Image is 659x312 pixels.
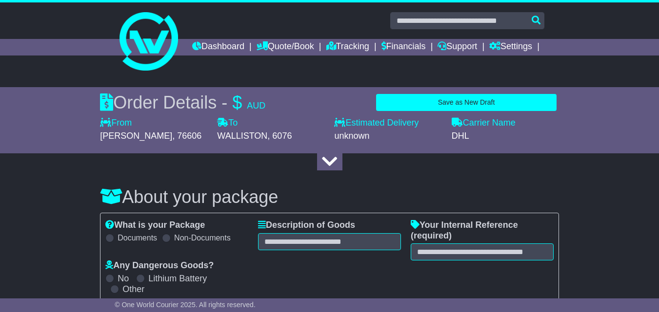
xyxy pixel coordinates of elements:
span: [PERSON_NAME] [100,131,172,141]
button: Save as New Draft [376,94,557,111]
label: Carrier Name [452,118,516,128]
label: No [118,274,129,284]
span: , 6076 [267,131,292,141]
span: $ [232,92,242,112]
span: WALLISTON [217,131,267,141]
div: unknown [334,131,441,142]
label: From [100,118,132,128]
label: To [217,118,238,128]
label: Other [122,284,144,295]
label: Your Internal Reference (required) [411,220,554,241]
label: Non-Documents [174,233,231,242]
a: Financials [381,39,426,55]
h3: About your package [100,187,559,207]
label: Description of Goods [258,220,355,231]
a: Tracking [326,39,369,55]
div: DHL [452,131,559,142]
a: Support [438,39,477,55]
label: Lithium Battery [148,274,207,284]
label: Any Dangerous Goods? [105,260,214,271]
span: AUD [247,101,265,110]
a: Settings [489,39,532,55]
a: Quote/Book [257,39,314,55]
a: Dashboard [192,39,244,55]
label: What is your Package [105,220,205,231]
div: Order Details - [100,92,265,113]
span: © One World Courier 2025. All rights reserved. [115,301,256,309]
label: Documents [118,233,157,242]
span: , 76606 [172,131,201,141]
label: Estimated Delivery [334,118,441,128]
